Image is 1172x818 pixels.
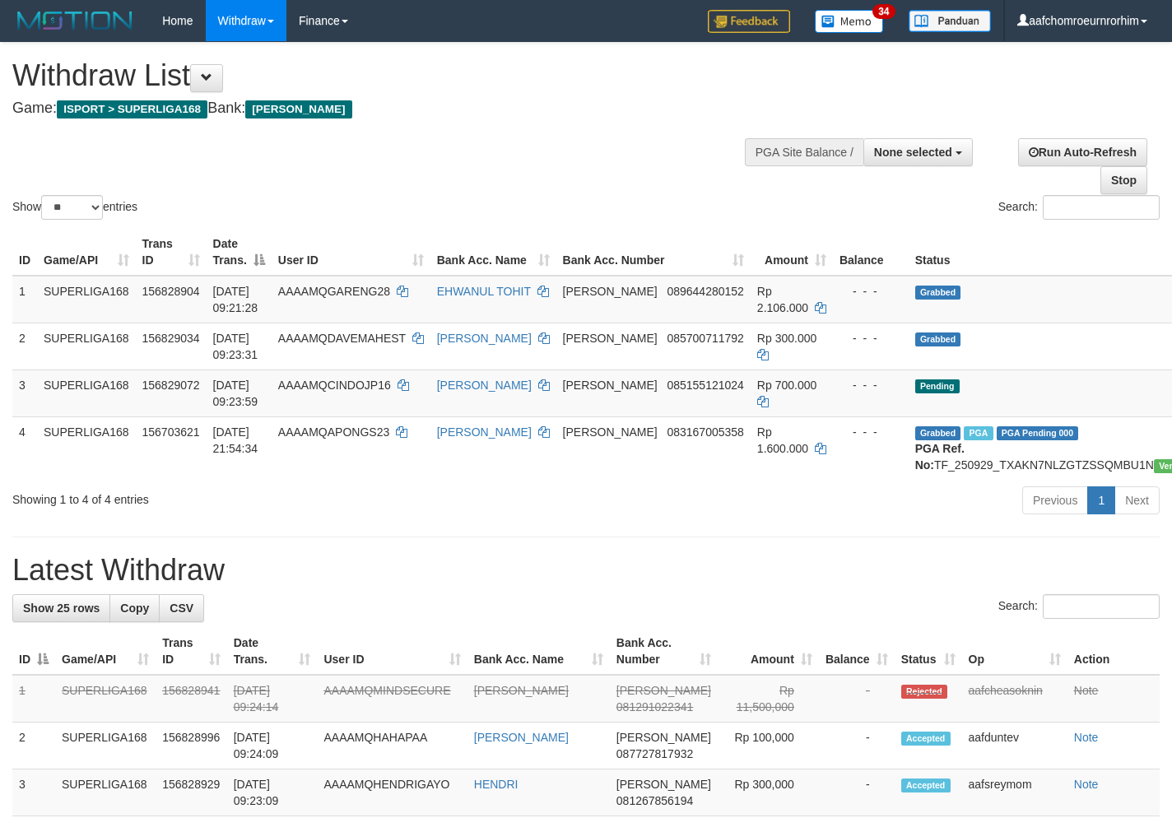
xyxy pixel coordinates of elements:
span: Show 25 rows [23,602,100,615]
td: SUPERLIGA168 [55,675,156,723]
span: Accepted [901,778,951,792]
span: Copy 081267856194 to clipboard [616,794,693,807]
span: [PERSON_NAME] [563,285,658,298]
th: ID: activate to sort column descending [12,628,55,675]
th: Date Trans.: activate to sort column descending [207,229,272,276]
td: AAAAMQHAHAPAA [317,723,467,769]
td: SUPERLIGA168 [55,769,156,816]
img: Button%20Memo.svg [815,10,884,33]
td: Rp 11,500,000 [718,675,819,723]
span: 156828904 [142,285,200,298]
div: - - - [839,330,902,346]
span: Rp 2.106.000 [757,285,808,314]
a: EHWANUL TOHIT [437,285,531,298]
img: panduan.png [909,10,991,32]
th: Game/API: activate to sort column ascending [55,628,156,675]
span: Copy 085700711792 to clipboard [667,332,743,345]
a: Previous [1022,486,1088,514]
a: [PERSON_NAME] [437,332,532,345]
span: [DATE] 09:21:28 [213,285,258,314]
a: [PERSON_NAME] [437,379,532,392]
div: - - - [839,424,902,440]
th: Bank Acc. Number: activate to sort column ascending [610,628,718,675]
img: MOTION_logo.png [12,8,137,33]
th: Amount: activate to sort column ascending [751,229,833,276]
td: SUPERLIGA168 [37,369,136,416]
td: 2 [12,323,37,369]
th: Status: activate to sort column ascending [895,628,962,675]
th: Bank Acc. Name: activate to sort column ascending [430,229,556,276]
span: Copy 089644280152 to clipboard [667,285,743,298]
td: SUPERLIGA168 [37,323,136,369]
span: [PERSON_NAME] [245,100,351,119]
div: PGA Site Balance / [745,138,863,166]
span: 156829072 [142,379,200,392]
span: [DATE] 09:23:31 [213,332,258,361]
span: CSV [170,602,193,615]
span: 156829034 [142,332,200,345]
div: - - - [839,377,902,393]
a: Note [1074,684,1099,697]
span: PGA Pending [997,426,1079,440]
a: Copy [109,594,160,622]
a: Next [1114,486,1160,514]
span: Copy 081291022341 to clipboard [616,700,693,713]
span: Copy [120,602,149,615]
td: - [819,769,895,816]
span: Copy 085155121024 to clipboard [667,379,743,392]
th: Bank Acc. Number: activate to sort column ascending [556,229,751,276]
a: Stop [1100,166,1147,194]
th: Balance [833,229,909,276]
input: Search: [1043,195,1160,220]
td: 156828941 [156,675,227,723]
td: 156828996 [156,723,227,769]
a: [PERSON_NAME] [437,425,532,439]
td: aafsreymom [962,769,1067,816]
th: User ID: activate to sort column ascending [272,229,430,276]
span: Pending [915,379,960,393]
button: None selected [863,138,973,166]
th: Bank Acc. Name: activate to sort column ascending [467,628,610,675]
span: [PERSON_NAME] [563,332,658,345]
span: AAAAMQDAVEMAHEST [278,332,406,345]
td: aafcheasoknin [962,675,1067,723]
td: [DATE] 09:23:09 [227,769,318,816]
span: [PERSON_NAME] [563,425,658,439]
th: Balance: activate to sort column ascending [819,628,895,675]
span: None selected [874,146,952,159]
span: [PERSON_NAME] [616,731,711,744]
span: Accepted [901,732,951,746]
td: 1 [12,276,37,323]
span: Copy 083167005358 to clipboard [667,425,743,439]
span: Rejected [901,685,947,699]
span: AAAAMQCINDOJP16 [278,379,391,392]
select: Showentries [41,195,103,220]
span: Grabbed [915,426,961,440]
a: Run Auto-Refresh [1018,138,1147,166]
td: AAAAMQMINDSECURE [317,675,467,723]
td: [DATE] 09:24:14 [227,675,318,723]
a: Note [1074,778,1099,791]
a: CSV [159,594,204,622]
td: - [819,723,895,769]
td: Rp 100,000 [718,723,819,769]
label: Search: [998,594,1160,619]
td: AAAAMQHENDRIGAYO [317,769,467,816]
th: ID [12,229,37,276]
span: Rp 300.000 [757,332,816,345]
td: Rp 300,000 [718,769,819,816]
th: Date Trans.: activate to sort column ascending [227,628,318,675]
th: Game/API: activate to sort column ascending [37,229,136,276]
td: [DATE] 09:24:09 [227,723,318,769]
span: 34 [872,4,895,19]
label: Show entries [12,195,137,220]
td: 3 [12,769,55,816]
td: SUPERLIGA168 [37,276,136,323]
h1: Withdraw List [12,59,765,92]
th: Op: activate to sort column ascending [962,628,1067,675]
b: PGA Ref. No: [915,442,965,472]
a: Note [1074,731,1099,744]
span: Grabbed [915,286,961,300]
a: HENDRI [474,778,519,791]
span: Rp 1.600.000 [757,425,808,455]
